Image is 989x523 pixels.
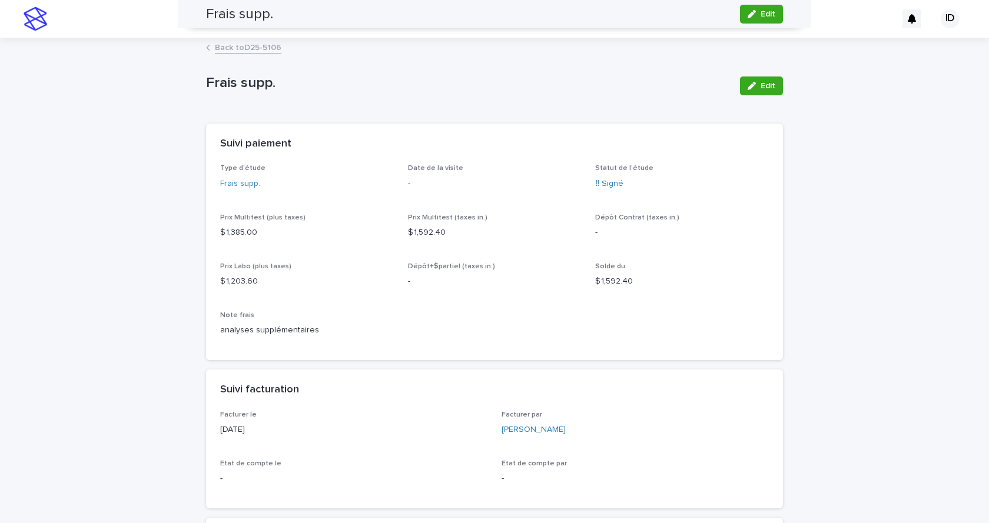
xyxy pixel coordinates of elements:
[502,460,567,467] span: Etat de compte par
[220,226,394,239] p: $ 1,385.00
[220,324,769,337] p: analyses supplémentaires
[220,460,281,467] span: Etat de compte le
[220,312,254,319] span: Note frais
[215,40,281,54] a: Back toD25-5106
[761,82,775,90] span: Edit
[220,275,394,288] p: $ 1,203.60
[408,263,495,270] span: Dépôt+$partiel (taxes in.)
[24,7,47,31] img: stacker-logo-s-only.png
[502,472,769,485] p: -
[220,178,260,190] a: Frais supp.
[595,226,769,239] p: -
[595,178,623,190] a: ‼ Signé
[502,411,542,418] span: Facturer par
[408,178,582,190] p: -
[220,138,291,151] h2: Suivi paiement
[595,165,653,172] span: Statut de l'étude
[408,226,582,239] p: $ 1,592.40
[220,263,291,270] span: Prix Labo (plus taxes)
[941,9,960,28] div: ID
[220,411,257,418] span: Facturer le
[408,214,487,221] span: Prix Multitest (taxes in.)
[408,165,463,172] span: Date de la visite
[595,214,679,221] span: Dépôt Contrat (taxes in.)
[408,275,582,288] p: -
[502,424,566,436] a: [PERSON_NAME]
[220,214,306,221] span: Prix Multitest (plus taxes)
[220,424,487,436] p: [DATE]
[220,384,299,397] h2: Suivi facturation
[740,76,783,95] button: Edit
[595,263,625,270] span: Solde du
[595,275,769,288] p: $ 1,592.40
[220,165,265,172] span: Type d'étude
[220,472,487,485] p: -
[206,75,731,92] p: Frais supp.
